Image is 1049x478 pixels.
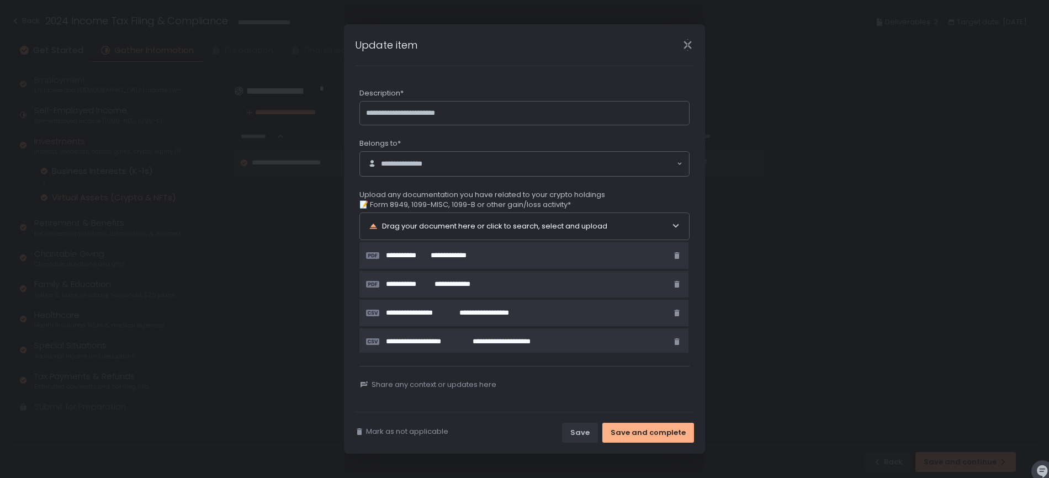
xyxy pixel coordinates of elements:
[360,152,689,176] div: Search for option
[355,427,448,437] button: Mark as not applicable
[570,428,590,438] div: Save
[359,200,605,210] span: 📝 Form 8949, 1099-MISC, 1099-B or other gain/loss activity*
[433,158,676,169] input: Search for option
[359,88,404,98] span: Description*
[372,380,496,390] span: Share any context or updates here
[562,423,598,443] button: Save
[602,423,694,443] button: Save and complete
[366,427,448,437] span: Mark as not applicable
[359,139,401,148] span: Belongs to*
[670,39,705,51] div: Close
[611,428,686,438] div: Save and complete
[359,190,605,200] span: Upload any documentation you have related to your crypto holdings
[355,38,417,52] h1: Update item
